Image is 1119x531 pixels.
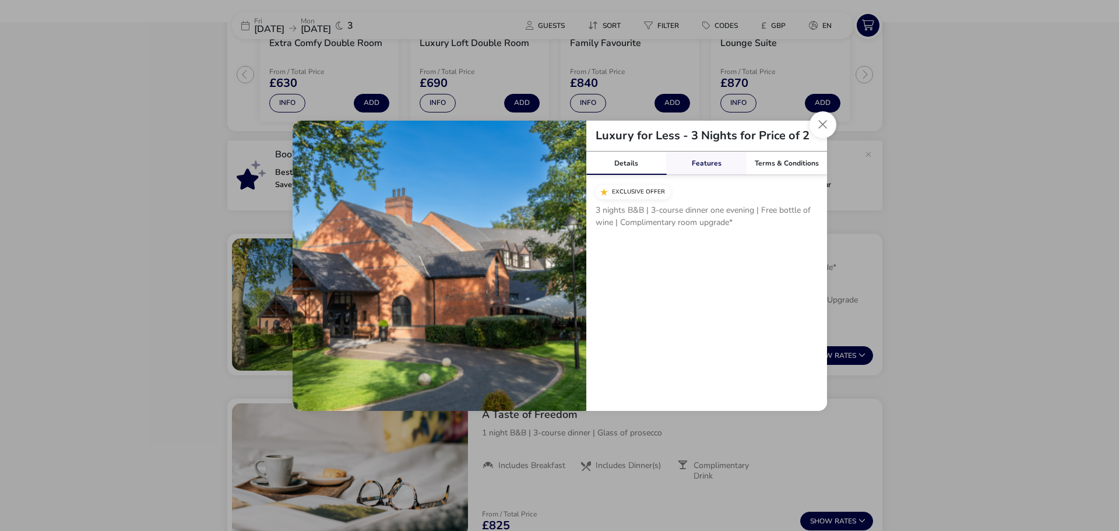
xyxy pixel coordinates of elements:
[810,111,836,138] button: Close modal
[747,152,827,175] div: Terms & Conditions
[586,152,667,175] div: Details
[586,130,819,142] h2: Luxury for Less - 3 Nights for Price of 2
[596,185,671,199] div: Exclusive Offer
[596,204,818,233] p: 3 nights B&B | 3-course dinner one evening | Free bottle of wine | Complimentary room upgrade*
[666,152,747,175] div: Features
[293,121,827,411] div: tariffDetails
